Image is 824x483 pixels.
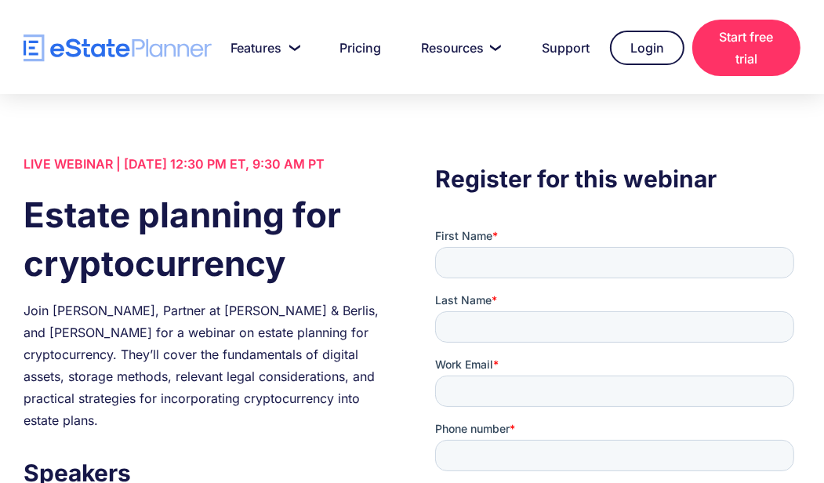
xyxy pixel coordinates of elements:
[435,161,800,197] h3: Register for this webinar
[24,34,212,62] a: home
[610,31,684,65] a: Login
[24,300,389,431] div: Join [PERSON_NAME], Partner at [PERSON_NAME] & Berlis, and [PERSON_NAME] for a webinar on estate ...
[24,153,389,175] div: LIVE WEBINAR | [DATE] 12:30 PM ET, 9:30 AM PT
[692,20,800,76] a: Start free trial
[212,32,313,64] a: Features
[321,32,394,64] a: Pricing
[524,32,602,64] a: Support
[24,191,389,288] h1: Estate planning for cryptocurrency
[402,32,516,64] a: Resources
